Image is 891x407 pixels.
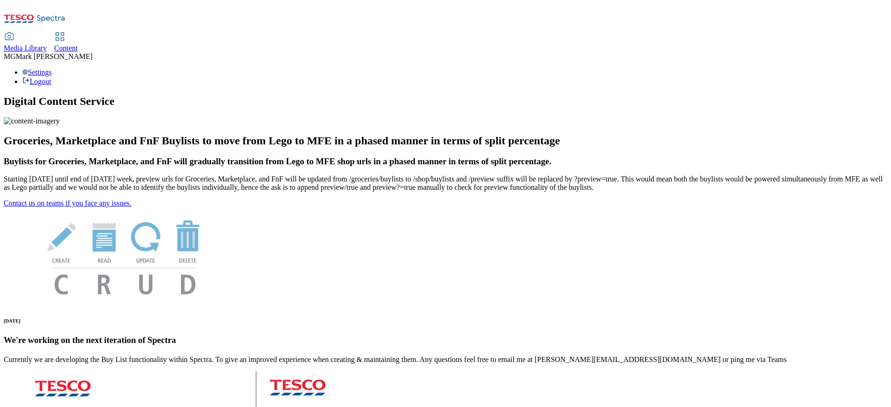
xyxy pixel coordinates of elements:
[16,52,93,60] span: Mark [PERSON_NAME]
[4,95,887,108] h1: Digital Content Service
[22,68,52,76] a: Settings
[4,175,887,192] p: Starting [DATE] until end of [DATE] week, preview urls for Groceries, Marketplace, and FnF will b...
[4,199,131,207] a: Contact us on teams if you face any issues.
[4,117,60,125] img: content-imagery
[4,44,47,52] span: Media Library
[4,207,245,304] img: News Image
[4,355,887,364] p: Currently we are developing the Buy List functionality within Spectra. To give an improved experi...
[54,44,78,52] span: Content
[4,52,16,60] span: MG
[4,318,887,323] h6: [DATE]
[54,33,78,52] a: Content
[4,135,887,147] h2: Groceries, Marketplace and FnF Buylists to move from Lego to MFE in a phased manner in terms of s...
[4,335,887,345] h3: We're working on the next iteration of Spectra
[4,156,887,167] h3: Buylists for Groceries, Marketplace, and FnF will gradually transition from Lego to MFE shop urls...
[22,78,51,85] a: Logout
[4,33,47,52] a: Media Library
